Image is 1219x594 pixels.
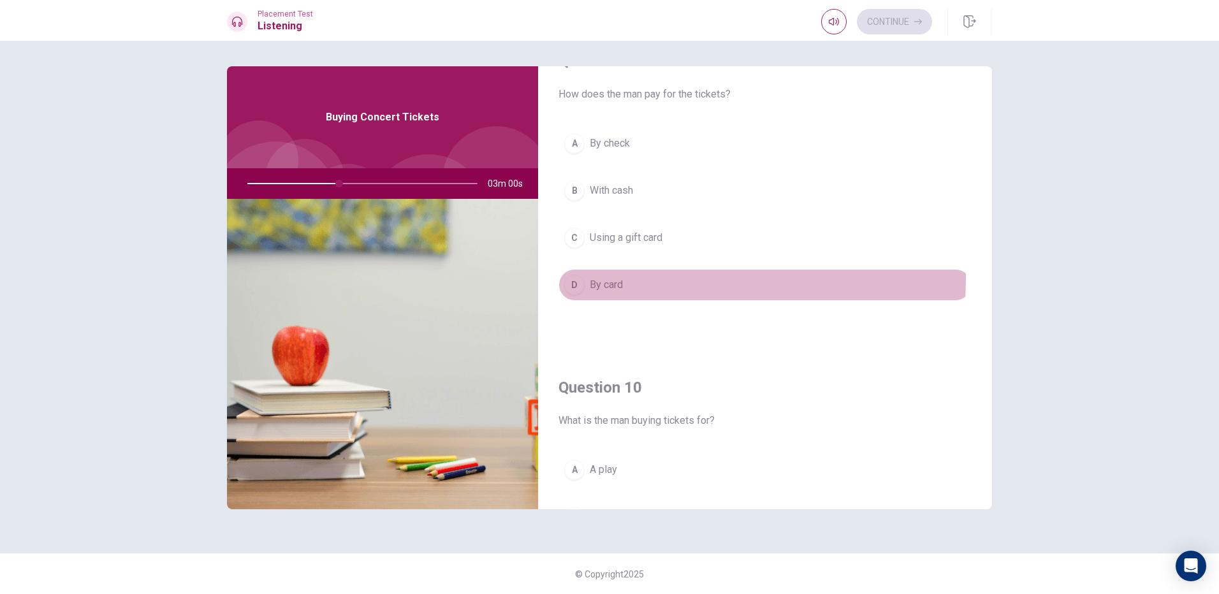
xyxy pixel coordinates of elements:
span: © Copyright 2025 [575,569,644,579]
h1: Listening [258,18,313,34]
span: What is the man buying tickets for? [558,413,972,428]
span: Using a gift card [590,230,662,245]
span: Buying Concert Tickets [326,110,439,125]
button: AA play [558,454,972,486]
img: Buying Concert Tickets [227,199,538,509]
div: A [564,460,585,480]
button: DBy card [558,269,972,301]
button: CUsing a gift card [558,222,972,254]
span: A play [590,462,617,477]
button: ABy check [558,127,972,159]
h4: Question 10 [558,377,972,398]
button: BWith cash [558,175,972,206]
div: Open Intercom Messenger [1176,551,1206,581]
span: How does the man pay for the tickets? [558,87,972,102]
span: By card [590,277,623,293]
button: B [558,501,972,533]
div: B [564,180,585,201]
div: D [564,275,585,295]
span: 03m 00s [488,168,533,199]
span: By check [590,136,630,151]
div: C [564,228,585,248]
span: Placement Test [258,10,313,18]
span: With cash [590,183,633,198]
div: A [564,133,585,154]
div: B [564,507,585,527]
